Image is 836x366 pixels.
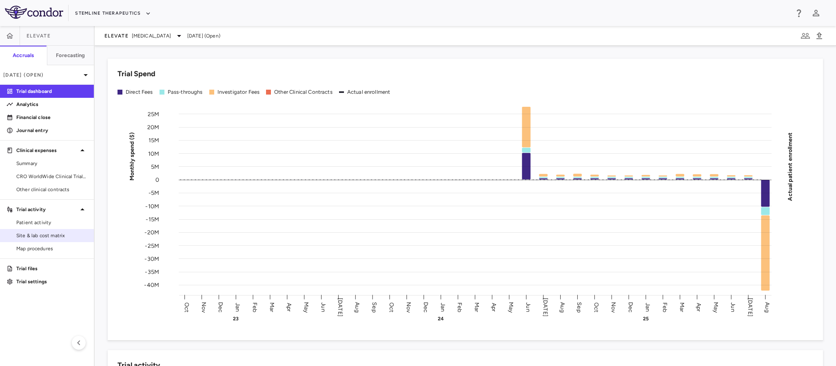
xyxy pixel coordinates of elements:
[16,173,87,180] span: CRO WorldWide Clinical Trials, Inc.
[438,316,444,322] text: 24
[747,298,754,317] text: [DATE]
[27,33,51,39] span: ELEVATE
[695,302,702,311] text: Apr
[187,32,220,40] span: [DATE] (Open)
[303,302,310,313] text: May
[126,88,153,96] div: Direct Fees
[422,302,429,312] text: Dec
[56,52,85,59] h6: Forecasting
[217,88,260,96] div: Investigator Fees
[627,302,634,312] text: Dec
[525,302,532,312] text: Jun
[75,7,151,20] button: Stemline Therapeutics
[371,302,378,312] text: Sep
[16,278,87,285] p: Trial settings
[320,302,327,312] text: Jun
[787,132,794,201] tspan: Actual patient enrollment
[661,302,668,312] text: Feb
[354,302,361,312] text: Aug
[5,6,63,19] img: logo-full-BYUhSk78.svg
[347,88,390,96] div: Actual enrollment
[151,163,159,170] tspan: 5M
[274,88,333,96] div: Other Clinical Contracts
[148,110,159,117] tspan: 25M
[183,302,190,312] text: Oct
[643,316,649,322] text: 25
[233,316,239,322] text: 23
[16,265,87,272] p: Trial files
[268,302,275,312] text: Mar
[16,219,87,226] span: Patient activity
[610,302,617,313] text: Nov
[144,229,159,236] tspan: -20M
[145,242,159,249] tspan: -25M
[200,302,207,313] text: Nov
[3,71,81,79] p: [DATE] (Open)
[286,302,293,311] text: Apr
[439,302,446,311] text: Jan
[148,150,159,157] tspan: 10M
[764,302,771,312] text: Aug
[118,68,155,79] h6: Trial Spend
[104,33,129,39] span: ELEVATE
[13,52,34,59] h6: Accruals
[16,101,87,108] p: Analytics
[542,298,549,317] text: [DATE]
[712,302,719,313] text: May
[490,302,497,311] text: Apr
[388,302,395,312] text: Oct
[16,114,87,121] p: Financial close
[129,132,135,181] tspan: Monthly spend ($)
[251,302,258,312] text: Feb
[576,302,583,312] text: Sep
[679,302,685,312] text: Mar
[147,124,159,131] tspan: 20M
[456,302,463,312] text: Feb
[155,176,159,183] tspan: 0
[144,282,159,289] tspan: -40M
[405,302,412,313] text: Nov
[730,302,736,312] text: Jun
[144,255,159,262] tspan: -30M
[168,88,203,96] div: Pass-throughs
[559,302,566,312] text: Aug
[146,216,159,223] tspan: -15M
[337,298,344,317] text: [DATE]
[234,302,241,311] text: Jan
[16,160,87,167] span: Summary
[644,302,651,311] text: Jan
[145,269,159,276] tspan: -35M
[132,32,171,40] span: [MEDICAL_DATA]
[16,147,78,154] p: Clinical expenses
[145,203,159,209] tspan: -10M
[16,206,78,213] p: Trial activity
[593,302,600,312] text: Oct
[16,127,87,134] p: Journal entry
[16,186,87,193] span: Other clinical contracts
[16,232,87,239] span: Site & lab cost matrix
[217,302,224,312] text: Dec
[149,137,159,144] tspan: 15M
[508,302,514,313] text: May
[149,190,159,196] tspan: -5M
[473,302,480,312] text: Mar
[16,88,87,95] p: Trial dashboard
[16,245,87,252] span: Map procedures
